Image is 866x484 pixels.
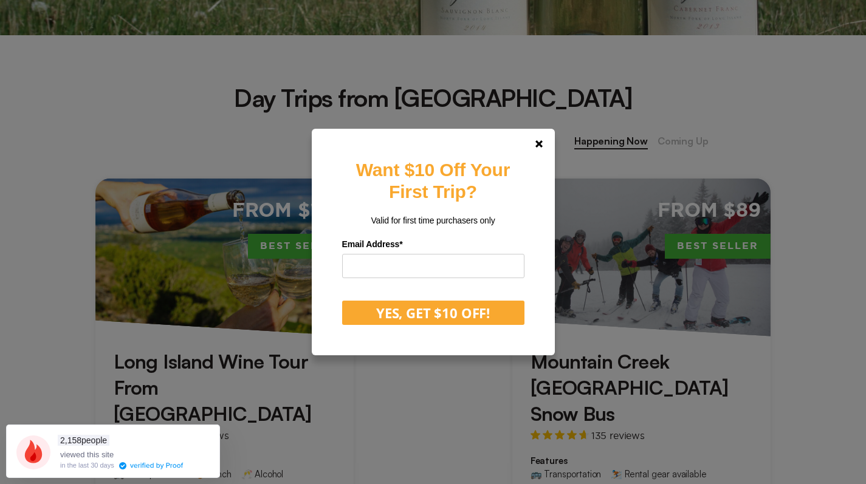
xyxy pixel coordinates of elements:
span: people [58,435,109,446]
a: Close [524,129,554,158]
button: YES, GET $10 OFF! [342,301,524,325]
span: viewed this site [60,450,114,459]
label: Email Address [342,235,524,254]
span: 2,158 [60,435,81,445]
strong: Want $10 Off Your First Trip? [356,160,510,202]
span: Valid for first time purchasers only [371,216,495,225]
div: in the last 30 days [60,462,114,469]
span: Required [399,239,402,249]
